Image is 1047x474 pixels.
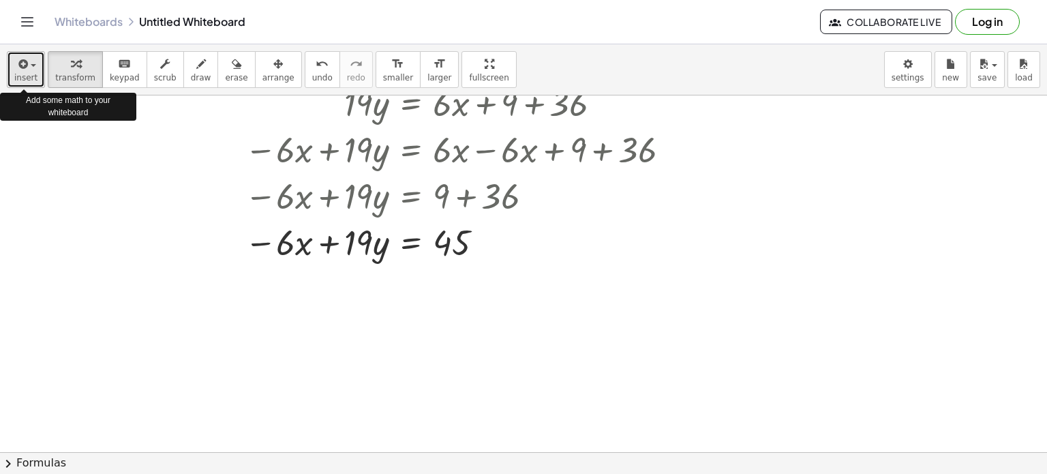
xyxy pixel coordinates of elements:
button: arrange [255,51,302,88]
span: insert [14,73,37,83]
button: undoundo [305,51,340,88]
button: settings [884,51,932,88]
button: redoredo [339,51,373,88]
i: keyboard [118,56,131,72]
span: undo [312,73,333,83]
span: fullscreen [469,73,509,83]
span: scrub [154,73,177,83]
i: format_size [391,56,404,72]
button: Collaborate Live [820,10,952,34]
button: keyboardkeypad [102,51,147,88]
button: save [970,51,1005,88]
button: transform [48,51,103,88]
span: redo [347,73,365,83]
a: Whiteboards [55,15,123,29]
span: settings [892,73,924,83]
span: Collaborate Live [832,16,941,28]
span: erase [225,73,247,83]
button: Log in [955,9,1020,35]
span: transform [55,73,95,83]
span: smaller [383,73,413,83]
span: draw [191,73,211,83]
button: insert [7,51,45,88]
button: fullscreen [461,51,516,88]
button: scrub [147,51,184,88]
span: save [977,73,997,83]
button: load [1007,51,1040,88]
i: format_size [433,56,446,72]
span: keypad [110,73,140,83]
span: load [1015,73,1033,83]
button: format_sizelarger [420,51,459,88]
button: format_sizesmaller [376,51,421,88]
button: erase [217,51,255,88]
button: draw [183,51,219,88]
span: arrange [262,73,294,83]
i: redo [350,56,363,72]
button: new [935,51,967,88]
span: larger [427,73,451,83]
i: undo [316,56,329,72]
span: new [942,73,959,83]
button: Toggle navigation [16,11,38,33]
